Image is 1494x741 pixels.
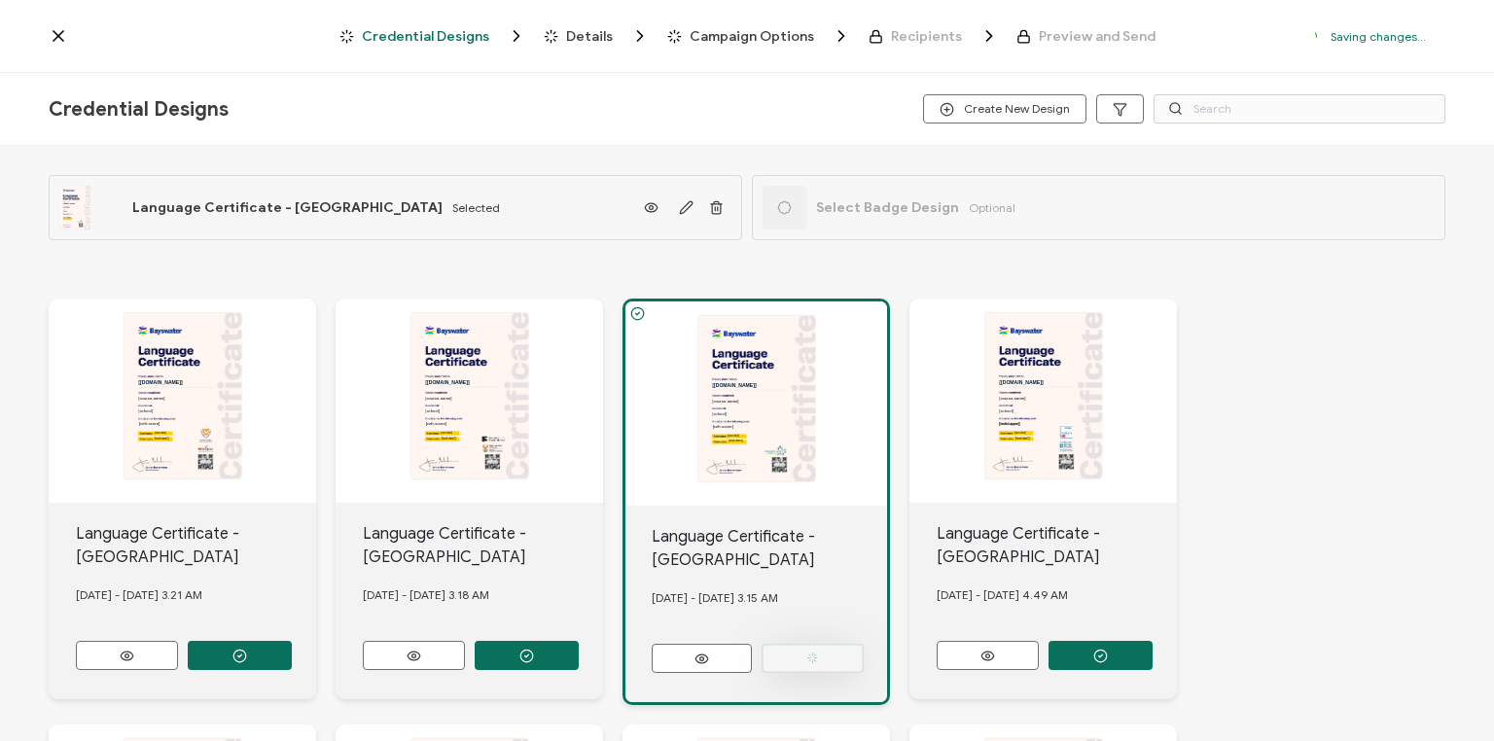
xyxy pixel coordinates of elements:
span: Credential Designs [362,29,489,44]
span: Credential Designs [49,97,229,122]
div: [DATE] - [DATE] 3.18 AM [363,569,604,621]
div: Language Certificate - [GEOGRAPHIC_DATA] [76,522,317,569]
span: Details [566,29,613,44]
div: Language Certificate - [GEOGRAPHIC_DATA] [937,522,1178,569]
span: Select Badge Design [816,199,959,216]
div: Language Certificate - [GEOGRAPHIC_DATA] [652,525,887,572]
div: [DATE] - [DATE] 3.15 AM [652,572,887,624]
span: Campaign Options [690,29,814,44]
span: Create New Design [940,102,1070,117]
div: Breadcrumb [339,26,1156,46]
iframe: Chat Widget [1397,648,1494,741]
span: Recipients [891,29,962,44]
p: Saving changes... [1331,29,1426,44]
div: [DATE] - [DATE] 3.21 AM [76,569,317,621]
span: Optional [969,200,1015,215]
input: Search [1154,94,1445,123]
div: [DATE] - [DATE] 4.49 AM [937,569,1178,621]
span: Language Certificate - [GEOGRAPHIC_DATA] [132,199,443,216]
span: Campaign Options [667,26,851,46]
span: Credential Designs [339,26,526,46]
button: Create New Design [923,94,1086,123]
div: Language Certificate - [GEOGRAPHIC_DATA] [363,522,604,569]
span: Selected [452,200,500,215]
span: Recipients [869,26,999,46]
span: Details [544,26,650,46]
span: Preview and Send [1016,29,1156,44]
span: Preview and Send [1039,29,1156,44]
